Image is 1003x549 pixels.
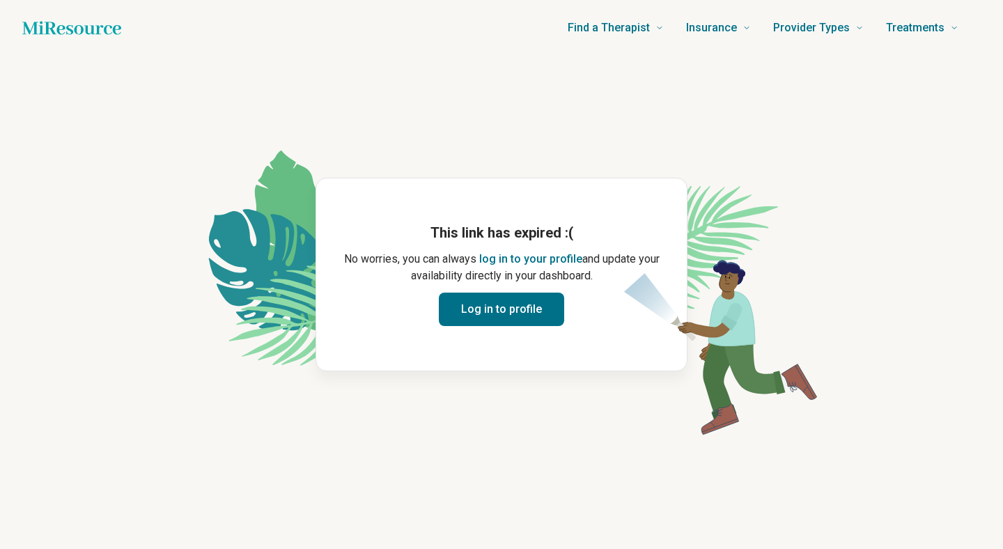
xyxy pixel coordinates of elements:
span: Provider Types [773,18,850,38]
span: Find a Therapist [568,18,650,38]
p: No worries, you can always and update your availability directly in your dashboard. [339,251,664,284]
span: Treatments [886,18,944,38]
span: Insurance [686,18,737,38]
button: log in to your profile [479,251,582,268]
a: Home page [22,14,121,42]
h1: This link has expired :( [339,223,664,242]
button: Log in to profile [439,293,564,326]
